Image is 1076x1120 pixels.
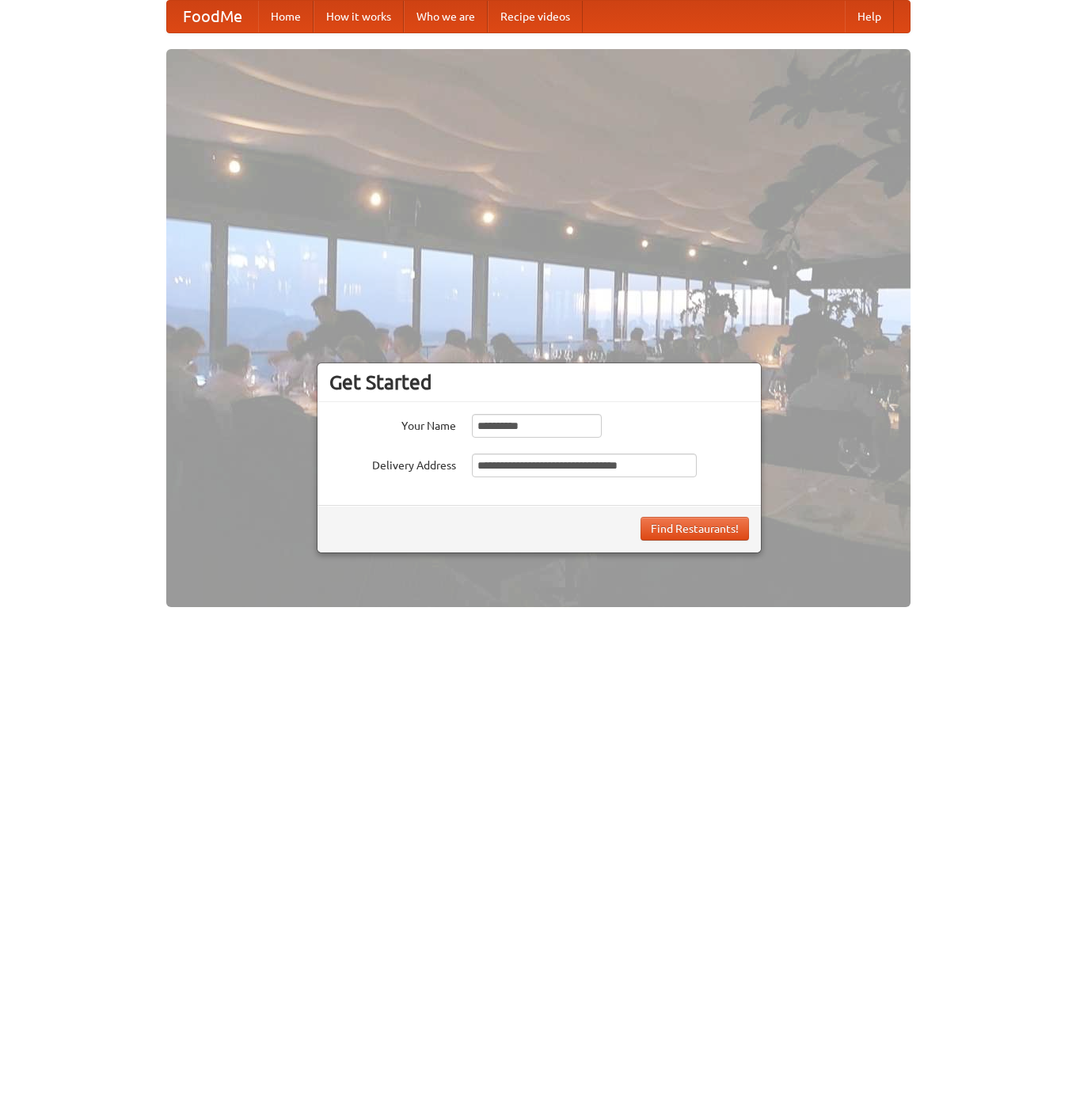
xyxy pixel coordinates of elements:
button: Find Restaurants! [641,517,749,541]
a: Who we are [404,1,488,32]
a: Help [845,1,894,32]
a: FoodMe [167,1,258,32]
a: Home [258,1,314,32]
label: Delivery Address [329,454,456,473]
label: Your Name [329,414,456,434]
h3: Get Started [329,370,749,394]
a: Recipe videos [488,1,583,32]
a: How it works [314,1,404,32]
